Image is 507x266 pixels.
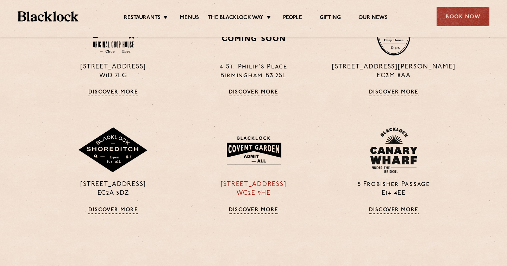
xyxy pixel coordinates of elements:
[220,132,288,169] img: BLA_1470_CoventGarden_Website_Solid.svg
[180,14,199,22] a: Menus
[329,180,458,198] p: 5 Frobisher Passage E14 4EE
[208,14,263,22] a: The Blacklock Way
[320,14,341,22] a: Gifting
[358,14,388,22] a: Our News
[369,89,419,96] a: Discover More
[88,207,138,214] a: Discover More
[78,127,148,173] img: Shoreditch-stamp-v2-default.svg
[369,207,419,214] a: Discover More
[49,63,178,80] p: [STREET_ADDRESS] W1D 7LG
[88,89,138,96] a: Discover More
[370,127,417,173] img: BL_CW_Logo_Website.svg
[283,14,302,22] a: People
[229,207,278,214] a: Discover More
[437,7,489,26] div: Book Now
[189,63,318,80] p: 4 St. Philip's Place Birmingham B3 2SL
[124,14,161,22] a: Restaurants
[189,180,318,198] p: [STREET_ADDRESS] WC2E 9HE
[229,89,278,96] a: Discover More
[329,63,458,80] p: [STREET_ADDRESS][PERSON_NAME] EC3M 8AA
[49,180,178,198] p: [STREET_ADDRESS] EC2A 3DZ
[18,11,79,22] img: BL_Textured_Logo-footer-cropped.svg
